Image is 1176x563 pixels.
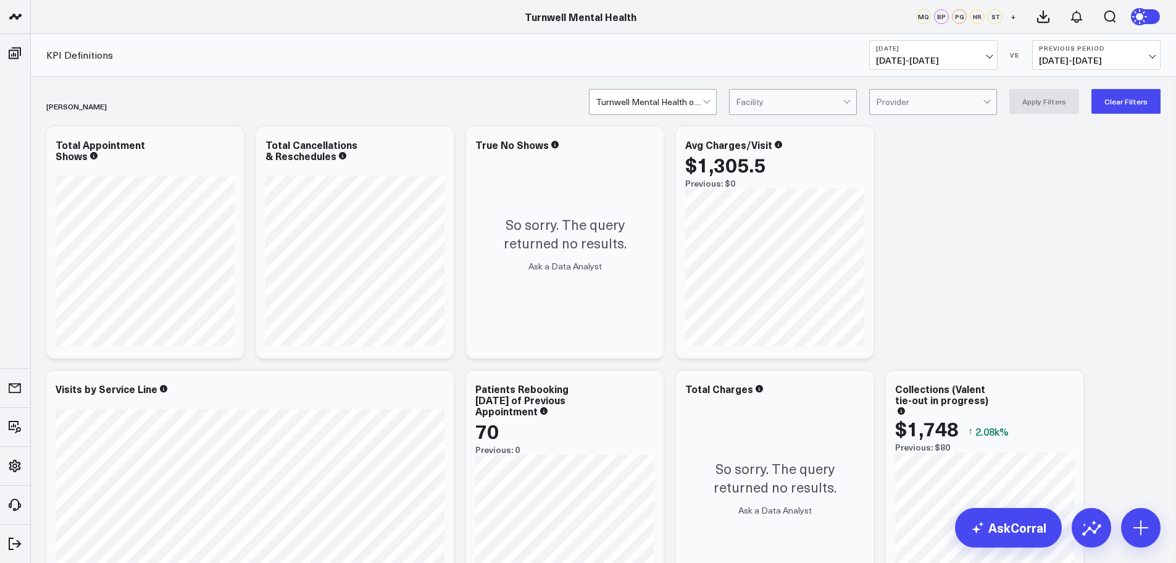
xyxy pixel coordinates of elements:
div: Previous: $80 [895,442,1074,452]
b: Previous Period [1039,44,1154,52]
button: Clear Filters [1091,89,1161,114]
div: Previous: 0 [475,445,654,455]
a: AskCorral [955,508,1062,548]
div: 70 [475,420,499,442]
div: VS [1004,51,1026,59]
div: True No Shows [475,138,549,151]
b: [DATE] [876,44,991,52]
div: Visits by Service Line [56,382,157,396]
p: So sorry. The query returned no results. [688,459,861,496]
div: Total Charges [685,382,753,396]
span: 2.08k% [975,425,1009,438]
div: Total Appointment Shows [56,138,145,163]
a: Turnwell Mental Health [525,10,636,23]
div: Patients Rebooking [DATE] of Previous Appointment [475,382,569,418]
span: [DATE] - [DATE] [876,56,991,66]
div: Total Cancellations & Reschedules [265,138,357,163]
div: Avg Charges/Visit [685,138,772,151]
div: BP [934,9,949,24]
div: ST [988,9,1003,24]
button: Apply Filters [1009,89,1079,114]
div: Previous: $0 [685,179,864,188]
div: $1,305.5 [685,153,765,176]
div: Collections (Valent tie-out in progress) [895,382,988,407]
button: Previous Period[DATE]-[DATE] [1032,40,1161,70]
button: [DATE][DATE]-[DATE] [869,40,998,70]
div: HR [970,9,985,24]
div: MQ [916,9,931,24]
p: So sorry. The query returned no results. [478,215,651,252]
a: KPI Definitions [46,48,113,62]
span: ↑ [968,423,973,439]
span: [DATE] - [DATE] [1039,56,1154,66]
button: + [1006,9,1020,24]
a: Ask a Data Analyst [528,260,602,272]
div: $1,748 [895,417,959,439]
div: [PERSON_NAME] [46,92,107,121]
div: PG [952,9,967,24]
a: Ask a Data Analyst [738,504,812,516]
span: + [1011,12,1016,21]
